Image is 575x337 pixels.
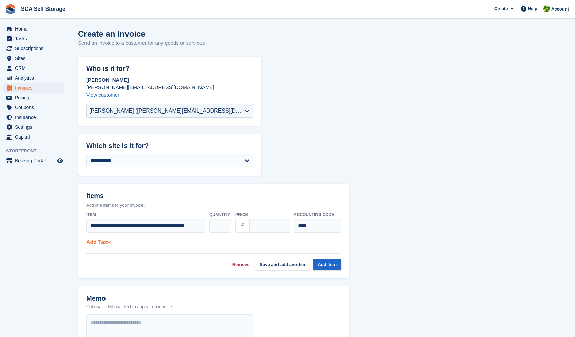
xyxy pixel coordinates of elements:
[15,54,56,63] span: Sites
[15,63,56,73] span: CRM
[15,113,56,122] span: Insurance
[3,132,64,142] a: menu
[86,295,173,302] h2: Memo
[313,259,341,270] button: Add item
[3,73,64,83] a: menu
[3,103,64,112] a: menu
[494,5,508,12] span: Create
[15,132,56,142] span: Capital
[86,84,253,91] p: [PERSON_NAME][EMAIL_ADDRESS][DOMAIN_NAME]
[3,122,64,132] a: menu
[86,76,253,84] p: [PERSON_NAME]
[15,73,56,83] span: Analytics
[528,5,537,12] span: Help
[3,44,64,53] a: menu
[15,122,56,132] span: Settings
[18,3,68,15] a: SCA Self Storage
[3,93,64,102] a: menu
[56,157,64,165] a: Preview store
[232,261,250,268] a: Remove
[543,5,550,12] img: Sam Chapman
[3,83,64,93] a: menu
[86,303,173,310] p: Optional additional text to appear on invoice.
[86,202,341,209] p: Add line items to your invoice.
[15,93,56,102] span: Pricing
[86,192,341,201] h2: Items
[551,6,569,13] span: Account
[255,259,310,270] button: Save and add another
[15,156,56,165] span: Booking Portal
[15,44,56,53] span: Subscriptions
[78,39,205,47] p: Send an invoice to a customer for any goods or services
[3,54,64,63] a: menu
[86,239,111,245] a: Add Tax
[3,34,64,43] a: menu
[5,4,16,14] img: stora-icon-8386f47178a22dfd0bd8f6a31ec36ba5ce8667c1dd55bd0f319d3a0aa187defe.svg
[209,212,231,218] label: Quantity
[3,156,64,165] a: menu
[15,34,56,43] span: Tasks
[3,113,64,122] a: menu
[89,107,245,115] div: [PERSON_NAME] ([PERSON_NAME][EMAIL_ADDRESS][DOMAIN_NAME])
[86,212,205,218] label: Item
[3,63,64,73] a: menu
[86,65,253,73] h2: Who is it for?
[78,29,205,38] h1: Create an Invoice
[86,142,253,150] h2: Which site is it for?
[6,147,68,154] span: Storefront
[15,24,56,34] span: Home
[86,92,119,98] a: View customer
[15,83,56,93] span: Invoices
[235,212,290,218] label: Price
[294,212,341,218] label: Accounting code
[3,24,64,34] a: menu
[15,103,56,112] span: Coupons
